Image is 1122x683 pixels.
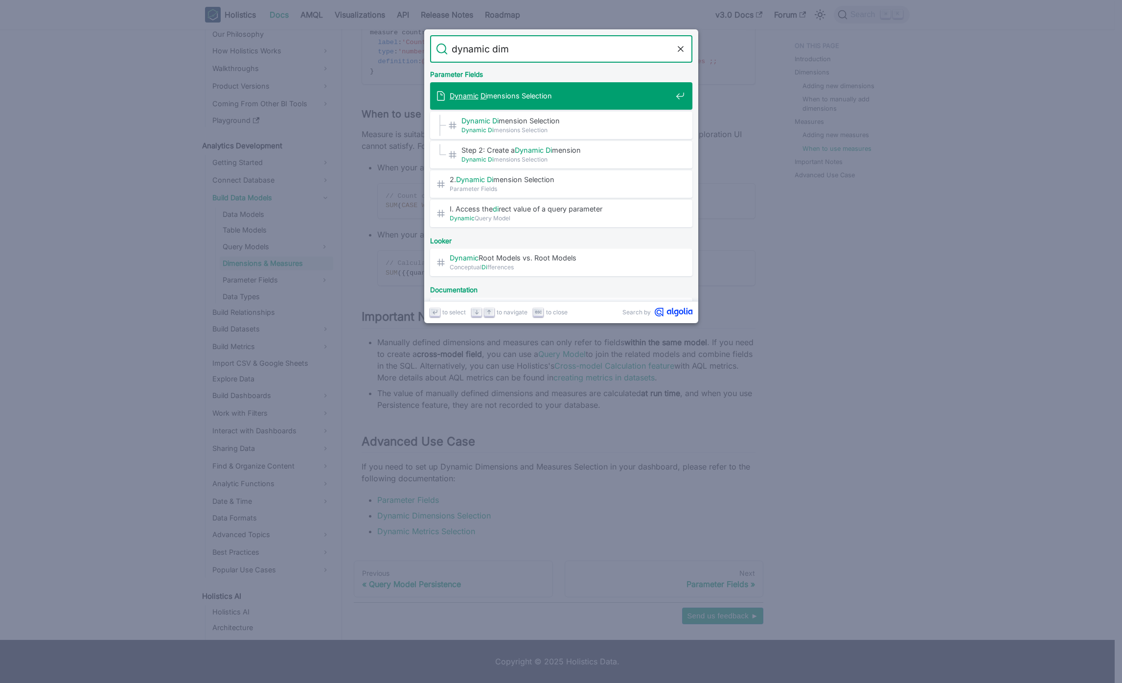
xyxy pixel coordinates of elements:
[493,205,499,213] mark: di
[461,116,672,125] span: mension Selection​
[431,308,438,316] svg: Enter key
[546,307,568,317] span: to close
[428,63,694,82] div: Parameter Fields
[450,184,672,193] span: Parameter Fields
[450,214,475,222] mark: Dynamic
[487,175,493,184] mark: Di
[430,170,692,198] a: 2.Dynamic Dimension Selection​Parameter Fields
[488,126,494,134] mark: Di
[450,213,672,223] span: Query Model
[546,146,552,154] mark: Di
[428,278,694,298] div: Documentation
[622,307,651,317] span: Search by
[485,308,493,316] svg: Arrow up
[481,263,487,271] mark: Di
[535,308,542,316] svg: Escape key
[430,249,692,276] a: DynamicRoot Models vs. Root Models​ConceptualDifferences
[450,262,672,272] span: Conceptual fferences
[492,117,499,125] mark: Di
[461,145,672,155] span: Step 2: Create a mension​
[473,308,481,316] svg: Arrow down
[450,92,479,100] mark: Dynamic
[430,200,692,227] a: I. Access thedirect value of a query parameter​DynamicQuery Model
[461,155,672,164] span: mensions Selection
[481,92,487,100] mark: Di
[430,298,692,325] a: High-level TransformationDiagram​CalculateDynamicPoint-In-Time Metrics
[488,156,494,163] mark: Di
[461,126,486,134] mark: Dynamic
[442,307,466,317] span: to select
[515,146,544,154] mark: Dynamic
[450,253,672,262] span: Root Models vs. Root Models​
[450,91,672,100] span: mensions Selection
[675,43,687,55] button: Clear the query
[430,112,692,139] a: Dynamic Dimension Selection​Dynamic Dimensions Selection
[448,35,675,63] input: Search docs
[461,117,490,125] mark: Dynamic
[655,307,692,317] svg: Algolia
[461,125,672,135] span: mensions Selection
[430,141,692,168] a: Step 2: Create aDynamic Dimension​Dynamic Dimensions Selection
[622,307,692,317] a: Search byAlgolia
[430,82,692,110] a: Dynamic Dimensions Selection
[461,156,486,163] mark: Dynamic
[456,175,485,184] mark: Dynamic
[450,254,479,262] mark: Dynamic
[450,204,672,213] span: I. Access the rect value of a query parameter​
[428,229,694,249] div: Looker
[497,307,527,317] span: to navigate
[450,175,672,184] span: 2. mension Selection​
